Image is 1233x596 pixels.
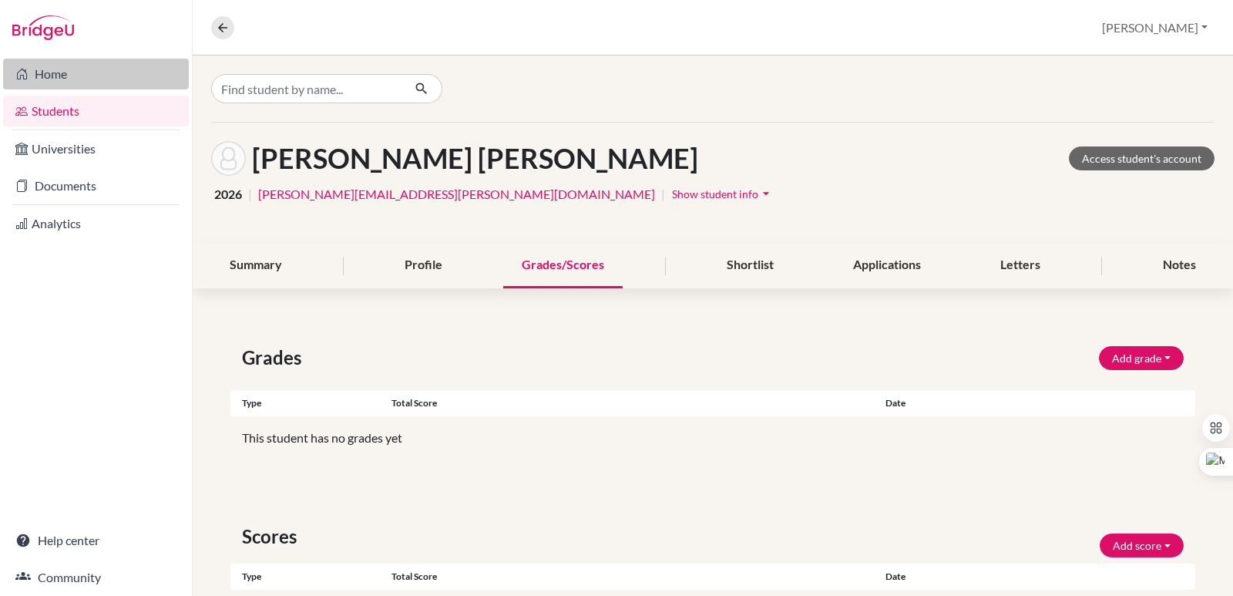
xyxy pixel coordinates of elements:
[708,243,792,288] div: Shortlist
[503,243,623,288] div: Grades/Scores
[391,396,874,410] div: Total score
[214,185,242,204] span: 2026
[252,142,698,175] h1: [PERSON_NAME] [PERSON_NAME]
[3,562,189,593] a: Community
[12,15,74,40] img: Bridge-U
[391,570,874,584] div: Total score
[874,396,1115,410] div: Date
[1144,243,1215,288] div: Notes
[258,185,655,204] a: [PERSON_NAME][EMAIL_ADDRESS][PERSON_NAME][DOMAIN_NAME]
[211,74,402,103] input: Find student by name...
[248,185,252,204] span: |
[242,344,307,372] span: Grades
[211,243,301,288] div: Summary
[3,525,189,556] a: Help center
[3,96,189,126] a: Students
[874,570,1035,584] div: Date
[1100,534,1184,557] button: Add score
[242,429,1184,447] p: This student has no grades yet
[3,208,189,239] a: Analytics
[1099,346,1184,370] button: Add grade
[230,396,391,410] div: Type
[835,243,939,288] div: Applications
[1095,13,1215,42] button: [PERSON_NAME]
[661,185,665,204] span: |
[386,243,461,288] div: Profile
[242,523,303,551] span: Scores
[211,141,246,176] img: Carlos Enrique Ruiz de Castilla Párraga's avatar
[672,187,758,200] span: Show student info
[230,570,391,584] div: Type
[982,243,1059,288] div: Letters
[671,182,774,206] button: Show student infoarrow_drop_down
[3,59,189,89] a: Home
[3,133,189,164] a: Universities
[3,170,189,201] a: Documents
[1069,146,1215,170] a: Access student's account
[758,186,774,201] i: arrow_drop_down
